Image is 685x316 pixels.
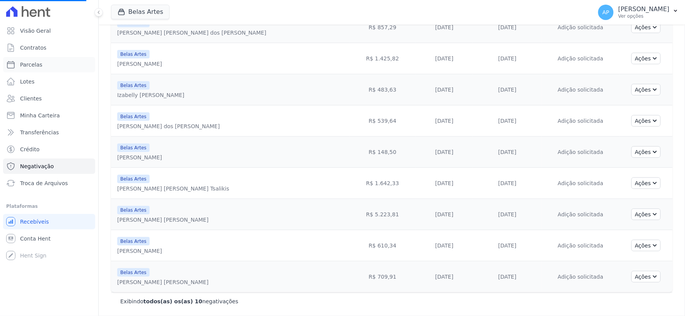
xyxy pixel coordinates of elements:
a: Crédito [3,142,95,157]
div: [PERSON_NAME] [PERSON_NAME] Tsalikis [117,185,229,192]
button: Ações [631,84,661,95]
td: Adição solicitada [542,199,619,230]
button: Ações [631,53,661,64]
span: Belas Artes [117,81,150,90]
td: R$ 1.642,33 [350,168,416,199]
a: Contratos [3,40,95,55]
span: Conta Hent [20,235,50,242]
span: Minha Carteira [20,112,60,119]
span: Recebíveis [20,218,49,226]
span: Visão Geral [20,27,51,35]
span: Negativação [20,162,54,170]
a: Troca de Arquivos [3,176,95,191]
td: Adição solicitada [542,137,619,168]
td: Adição solicitada [542,12,619,43]
td: Adição solicitada [542,105,619,137]
span: Contratos [20,44,46,52]
td: R$ 857,29 [350,12,416,43]
p: [PERSON_NAME] [618,5,670,13]
td: [DATE] [473,199,542,230]
td: [DATE] [416,199,473,230]
span: Lotes [20,78,35,85]
span: AP [603,10,609,15]
div: [PERSON_NAME] [PERSON_NAME] dos [PERSON_NAME] [117,29,266,37]
td: [DATE] [416,230,473,261]
span: Clientes [20,95,42,102]
div: Izabelly [PERSON_NAME] [117,91,184,99]
td: [DATE] [416,12,473,43]
button: Ações [631,209,661,220]
p: Exibindo negativações [120,298,238,305]
span: Crédito [20,145,40,153]
button: Ações [631,22,661,33]
td: Adição solicitada [542,74,619,105]
button: Ações [631,240,661,251]
a: Lotes [3,74,95,89]
div: [PERSON_NAME] dos [PERSON_NAME] [117,122,220,130]
td: Adição solicitada [542,168,619,199]
a: Visão Geral [3,23,95,38]
a: Negativação [3,159,95,174]
span: Belas Artes [117,237,150,246]
td: Adição solicitada [542,261,619,293]
td: [DATE] [473,168,542,199]
td: R$ 539,64 [350,105,416,137]
span: Parcelas [20,61,42,69]
button: Ações [631,177,661,189]
span: Belas Artes [117,50,150,59]
div: [PERSON_NAME] [PERSON_NAME] [117,278,209,286]
a: Parcelas [3,57,95,72]
td: R$ 1.425,82 [350,43,416,74]
td: [DATE] [416,261,473,293]
td: [DATE] [473,43,542,74]
a: Clientes [3,91,95,106]
span: Belas Artes [117,268,150,277]
td: [DATE] [416,43,473,74]
td: R$ 709,91 [350,261,416,293]
b: todos(as) os(as) 10 [143,298,202,304]
td: [DATE] [473,74,542,105]
td: [DATE] [473,230,542,261]
td: R$ 5.223,81 [350,199,416,230]
td: [DATE] [416,74,473,105]
button: AP [PERSON_NAME] Ver opções [592,2,685,23]
div: [PERSON_NAME] [PERSON_NAME] [117,216,209,224]
span: Troca de Arquivos [20,179,68,187]
td: R$ 610,34 [350,230,416,261]
td: Adição solicitada [542,43,619,74]
td: [DATE] [473,261,542,293]
td: [DATE] [416,137,473,168]
td: [DATE] [473,137,542,168]
span: Belas Artes [117,175,150,183]
span: Transferências [20,129,59,136]
td: [DATE] [416,168,473,199]
td: R$ 148,50 [350,137,416,168]
div: [PERSON_NAME] [117,247,162,255]
button: Belas Artes [111,5,170,19]
span: Belas Artes [117,144,150,152]
td: [DATE] [473,12,542,43]
div: [PERSON_NAME] [117,60,162,68]
a: Minha Carteira [3,108,95,123]
td: [DATE] [416,105,473,137]
p: Ver opções [618,13,670,19]
a: Conta Hent [3,231,95,246]
div: [PERSON_NAME] [117,154,162,161]
a: Recebíveis [3,214,95,229]
a: Transferências [3,125,95,140]
button: Ações [631,271,661,283]
span: Belas Artes [117,112,150,121]
td: Adição solicitada [542,230,619,261]
button: Ações [631,146,661,158]
td: [DATE] [473,105,542,137]
span: Belas Artes [117,206,150,214]
button: Ações [631,115,661,127]
div: Plataformas [6,202,92,211]
td: R$ 483,63 [350,74,416,105]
